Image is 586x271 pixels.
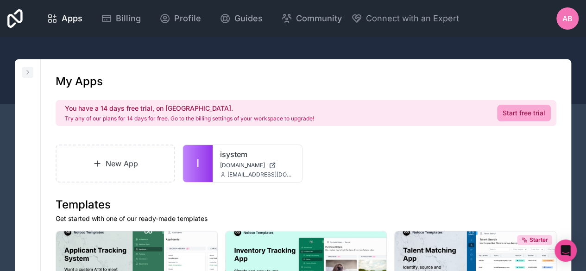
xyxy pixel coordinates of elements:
a: Guides [212,8,270,29]
a: Apps [39,8,90,29]
span: Apps [62,12,82,25]
a: Profile [152,8,208,29]
a: I [183,145,213,182]
p: Get started with one of our ready-made templates [56,214,556,223]
span: [EMAIL_ADDRESS][DOMAIN_NAME] [227,171,294,178]
span: [DOMAIN_NAME] [220,162,265,169]
h2: You have a 14 days free trial, on [GEOGRAPHIC_DATA]. [65,104,314,113]
span: AB [562,13,573,24]
div: Open Intercom Messenger [554,239,577,262]
span: Connect with an Expert [366,12,459,25]
a: Billing [94,8,148,29]
span: Guides [234,12,263,25]
a: New App [56,145,175,183]
p: Try any of our plans for 14 days for free. Go to the billing settings of your workspace to upgrade! [65,115,314,122]
span: Community [296,12,342,25]
a: Start free trial [497,105,551,121]
a: isystem [220,149,294,160]
span: Profile [174,12,201,25]
h1: Templates [56,197,556,212]
a: [DOMAIN_NAME] [220,162,294,169]
a: Community [274,8,349,29]
span: Starter [529,236,548,244]
h1: My Apps [56,74,103,89]
button: Connect with an Expert [351,12,459,25]
span: I [196,156,199,171]
span: Billing [116,12,141,25]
